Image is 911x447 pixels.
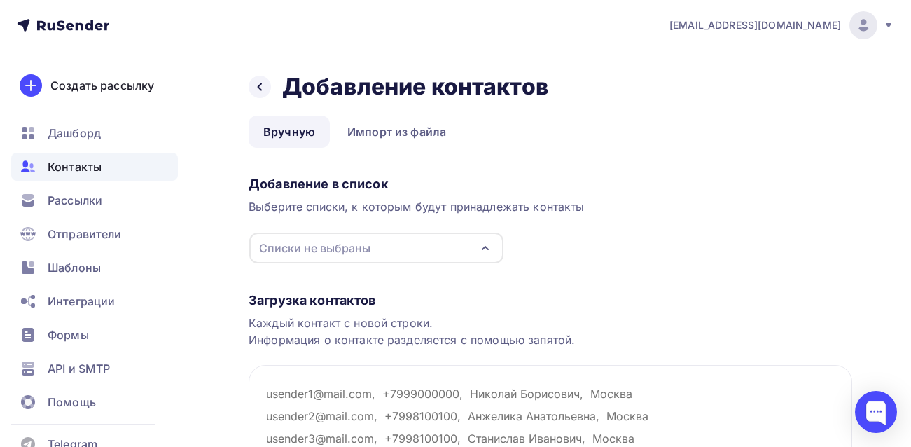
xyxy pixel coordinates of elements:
a: Шаблоны [11,254,178,282]
span: Интеграции [48,293,115,310]
div: Добавление в список [249,176,852,193]
a: [EMAIL_ADDRESS][DOMAIN_NAME] [669,11,894,39]
span: Шаблоны [48,259,101,276]
div: Загрузка контактов [249,292,852,309]
span: Помощь [48,394,96,411]
a: Контакты [11,153,178,181]
span: Дашборд [48,125,101,142]
a: Импорт из файла [333,116,461,148]
span: Отправители [48,226,122,242]
span: [EMAIL_ADDRESS][DOMAIN_NAME] [669,18,841,32]
a: Вручную [249,116,330,148]
span: Формы [48,326,89,343]
span: Рассылки [48,192,102,209]
div: Выберите списки, к которым будут принадлежать контакты [249,198,852,215]
a: Формы [11,321,178,349]
a: Отправители [11,220,178,248]
button: Списки не выбраны [249,232,504,264]
h2: Добавление контактов [282,73,549,101]
span: Контакты [48,158,102,175]
div: Списки не выбраны [259,240,370,256]
a: Дашборд [11,119,178,147]
a: Рассылки [11,186,178,214]
span: API и SMTP [48,360,110,377]
div: Каждый контакт с новой строки. Информация о контакте разделяется с помощью запятой. [249,315,852,348]
div: Создать рассылку [50,77,154,94]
